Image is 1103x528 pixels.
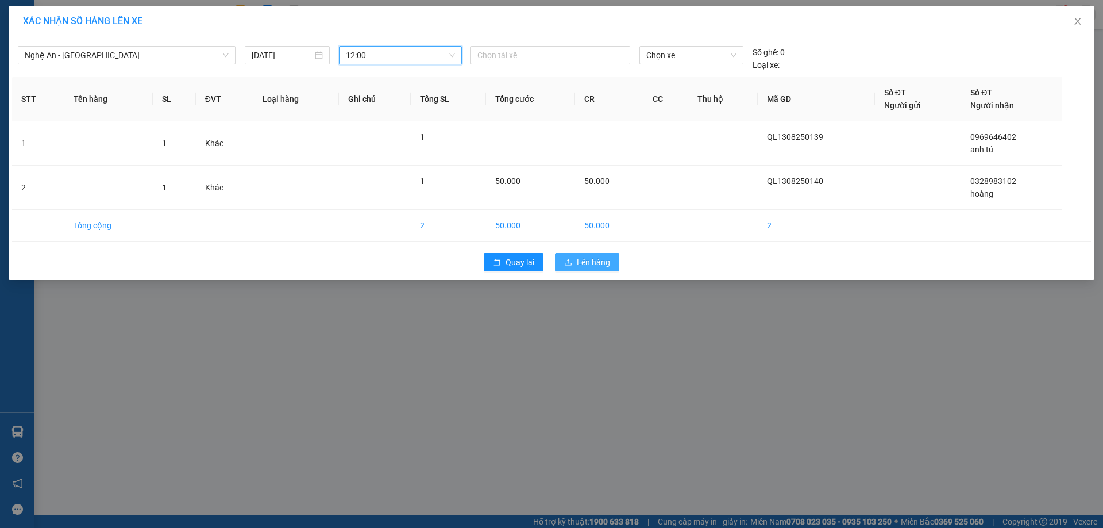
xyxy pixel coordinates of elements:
button: rollbackQuay lại [484,253,543,271]
span: Số ĐT [884,88,906,97]
span: Lên hàng [577,256,610,269]
span: Số ghế: [753,46,778,59]
span: Quay lại [506,256,534,269]
th: ĐVT [196,77,253,121]
td: Khác [196,121,253,166]
span: 50.000 [584,177,610,186]
span: 1 [162,183,167,192]
th: Thu hộ [688,77,758,121]
td: 50.000 [486,210,575,242]
td: 2 [758,210,875,242]
span: 12:00 [346,47,455,64]
th: CC [643,77,688,121]
span: XÁC NHẬN SỐ HÀNG LÊN XE [23,16,142,26]
th: Tên hàng [64,77,153,121]
td: 2 [12,166,64,210]
th: STT [12,77,64,121]
td: 2 [411,210,485,242]
td: 1 [12,121,64,166]
span: 0969646402 [970,132,1016,141]
button: Close [1062,6,1094,38]
span: Người nhận [970,101,1014,110]
span: hoàng [970,189,993,198]
span: Người gửi [884,101,921,110]
span: 0328983102 [970,177,1016,186]
th: Mã GD [758,77,875,121]
span: Chọn xe [646,47,736,64]
input: 13/08/2025 [252,49,313,62]
span: Nghệ An - Hà Nội [25,47,229,64]
th: Tổng cước [486,77,575,121]
td: Khác [196,166,253,210]
span: close [1073,17,1082,26]
td: Tổng cộng [64,210,153,242]
span: Loại xe: [753,59,780,71]
span: Số ĐT [970,88,992,97]
span: 1 [162,139,167,148]
span: QL1308250140 [767,177,823,186]
th: Loại hàng [253,77,339,121]
span: upload [564,258,572,267]
span: 1 [420,177,425,186]
button: uploadLên hàng [555,253,619,271]
span: 50.000 [495,177,520,186]
span: anh tú [970,145,993,154]
th: CR [575,77,643,121]
td: 50.000 [575,210,643,242]
span: 1 [420,132,425,141]
th: SL [153,77,196,121]
span: rollback [493,258,501,267]
th: Tổng SL [411,77,485,121]
div: 0 [753,46,785,59]
span: QL1308250139 [767,132,823,141]
th: Ghi chú [339,77,411,121]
